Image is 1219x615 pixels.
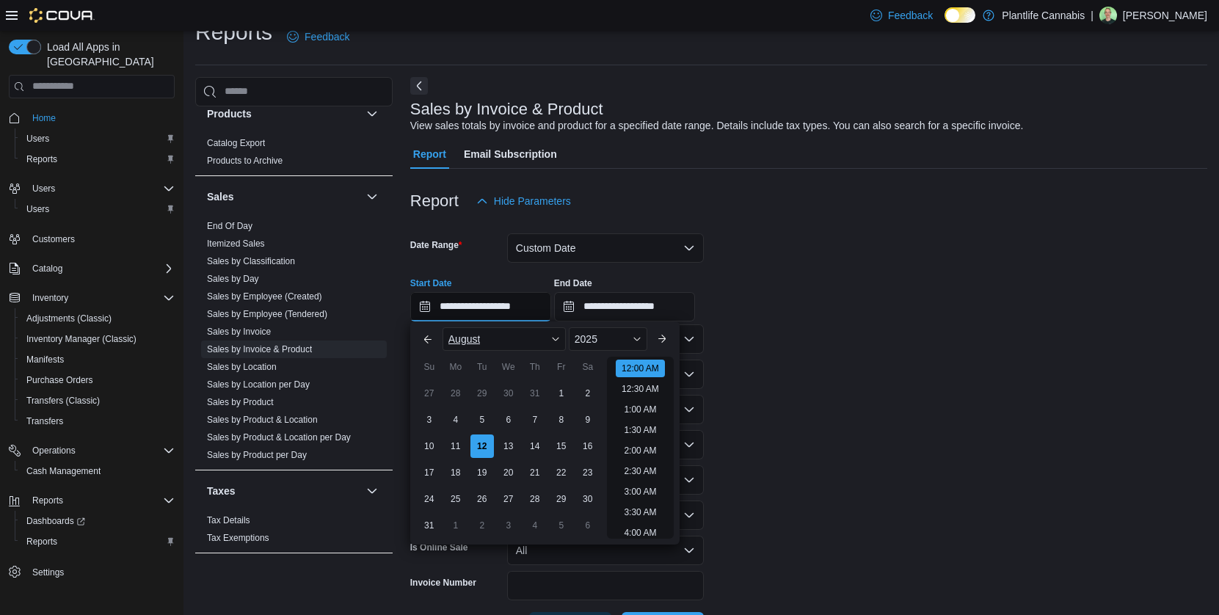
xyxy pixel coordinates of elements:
[618,524,662,542] li: 4:00 AM
[444,355,467,379] div: Mo
[21,412,69,430] a: Transfers
[32,567,64,578] span: Settings
[15,329,181,349] button: Inventory Manager (Classic)
[650,327,674,351] button: Next month
[550,487,573,511] div: day-29
[207,327,271,337] a: Sales by Invoice
[575,333,597,345] span: 2025
[21,200,175,218] span: Users
[207,415,318,425] a: Sales by Product & Location
[207,255,295,267] span: Sales by Classification
[416,327,440,351] button: Previous Month
[26,289,74,307] button: Inventory
[576,382,600,405] div: day-2
[207,344,312,354] a: Sales by Invoice & Product
[207,362,277,372] a: Sales by Location
[3,440,181,461] button: Operations
[470,382,494,405] div: day-29
[15,349,181,370] button: Manifests
[21,371,175,389] span: Purchase Orders
[207,432,351,443] span: Sales by Product & Location per Day
[26,374,93,386] span: Purchase Orders
[207,220,252,232] span: End Of Day
[618,462,662,480] li: 2:30 AM
[945,7,975,23] input: Dark Mode
[523,434,547,458] div: day-14
[363,188,381,205] button: Sales
[21,512,91,530] a: Dashboards
[21,392,175,410] span: Transfers (Classic)
[21,351,70,368] a: Manifests
[410,101,603,118] h3: Sales by Invoice & Product
[418,355,441,379] div: Su
[523,382,547,405] div: day-31
[195,18,272,47] h1: Reports
[865,1,939,30] a: Feedback
[444,461,467,484] div: day-18
[207,514,250,526] span: Tax Details
[3,228,181,250] button: Customers
[416,380,601,539] div: August, 2025
[497,514,520,537] div: day-3
[26,260,175,277] span: Catalog
[21,462,175,480] span: Cash Management
[32,112,56,124] span: Home
[195,512,393,553] div: Taxes
[418,514,441,537] div: day-31
[554,277,592,289] label: End Date
[618,503,662,521] li: 3:30 AM
[32,263,62,274] span: Catalog
[21,130,55,148] a: Users
[195,134,393,175] div: Products
[683,404,695,415] button: Open list of options
[26,180,61,197] button: Users
[444,434,467,458] div: day-11
[497,408,520,432] div: day-6
[888,8,933,23] span: Feedback
[21,351,175,368] span: Manifests
[21,330,142,348] a: Inventory Manager (Classic)
[363,105,381,123] button: Products
[207,450,307,460] a: Sales by Product per Day
[26,313,112,324] span: Adjustments (Classic)
[26,260,68,277] button: Catalog
[207,397,274,407] a: Sales by Product
[410,277,452,289] label: Start Date
[26,289,175,307] span: Inventory
[207,533,269,543] a: Tax Exemptions
[550,461,573,484] div: day-22
[618,421,662,439] li: 1:30 AM
[470,487,494,511] div: day-26
[410,118,1024,134] div: View sales totals by invoice and product for a specified date range. Details include tax types. Y...
[418,461,441,484] div: day-17
[26,133,49,145] span: Users
[21,533,175,550] span: Reports
[21,130,175,148] span: Users
[207,361,277,373] span: Sales by Location
[21,412,175,430] span: Transfers
[444,514,467,537] div: day-1
[26,230,175,248] span: Customers
[550,434,573,458] div: day-15
[470,461,494,484] div: day-19
[418,487,441,511] div: day-24
[3,288,181,308] button: Inventory
[207,106,252,121] h3: Products
[26,395,100,407] span: Transfers (Classic)
[569,327,647,351] div: Button. Open the year selector. 2025 is currently selected.
[207,432,351,443] a: Sales by Product & Location per Day
[363,482,381,500] button: Taxes
[523,355,547,379] div: Th
[26,515,85,527] span: Dashboards
[494,194,571,208] span: Hide Parameters
[41,40,175,69] span: Load All Apps in [GEOGRAPHIC_DATA]
[26,109,175,127] span: Home
[497,382,520,405] div: day-30
[3,561,181,582] button: Settings
[26,564,70,581] a: Settings
[207,343,312,355] span: Sales by Invoice & Product
[410,77,428,95] button: Next
[15,461,181,481] button: Cash Management
[26,492,69,509] button: Reports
